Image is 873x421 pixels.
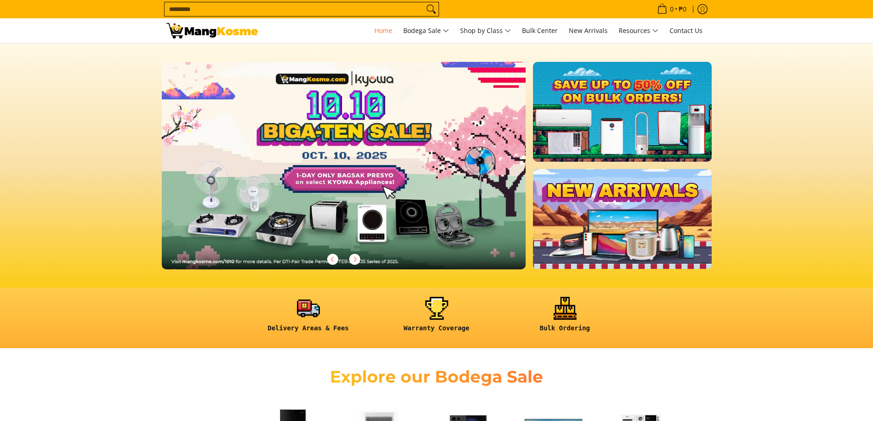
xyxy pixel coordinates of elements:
nav: Main Menu [267,18,707,43]
span: Shop by Class [460,25,511,37]
a: Bodega Sale [399,18,454,43]
button: Previous [323,249,343,269]
span: Contact Us [670,26,703,35]
a: Bulk Center [517,18,562,43]
a: <h6><strong>Delivery Areas & Fees</strong></h6> [249,297,368,339]
span: • [654,4,689,14]
a: Resources [614,18,663,43]
a: New Arrivals [564,18,612,43]
img: Mang Kosme: Your Home Appliances Warehouse Sale Partner! [166,23,258,38]
span: Resources [619,25,659,37]
span: New Arrivals [569,26,608,35]
a: More [162,62,555,284]
a: Home [370,18,397,43]
button: Next [345,249,365,269]
button: Search [424,2,439,16]
span: Bodega Sale [403,25,449,37]
a: Contact Us [665,18,707,43]
a: <h6><strong>Warranty Coverage</strong></h6> [377,297,496,339]
span: Bulk Center [522,26,558,35]
span: ₱0 [677,6,688,12]
h2: Explore our Bodega Sale [304,366,570,387]
span: 0 [669,6,675,12]
a: <h6><strong>Bulk Ordering</strong></h6> [505,297,625,339]
span: Home [374,26,392,35]
a: Shop by Class [456,18,516,43]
